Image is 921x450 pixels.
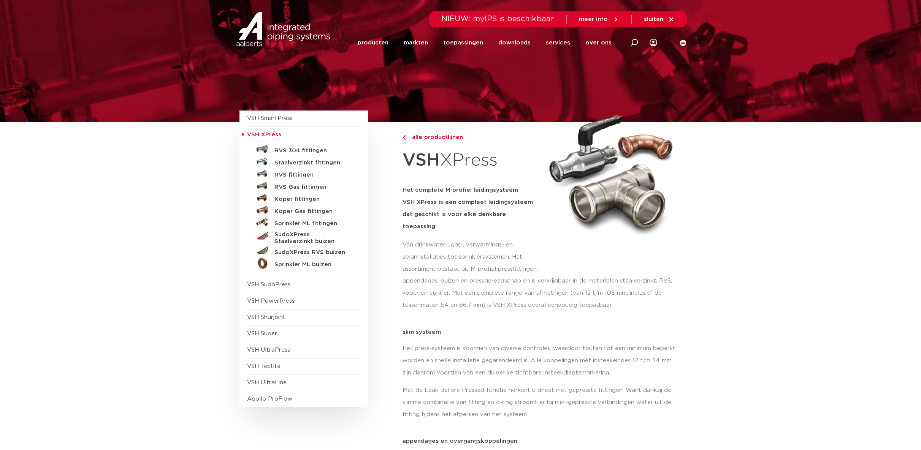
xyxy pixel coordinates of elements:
nav: Menu [358,28,612,57]
h5: RVS Gas fittingen [274,184,350,191]
a: Sprinkler ML fittingen [247,216,360,228]
strong: VSH [403,152,440,169]
p: slim systeem [403,329,682,335]
a: Apollo ProFlow [247,396,292,402]
a: VSH SmartPress [247,115,293,121]
a: VSH PowerPress [247,298,295,304]
a: SudoXPress RVS buizen [247,245,360,257]
a: VSH UltraPress [247,347,290,353]
p: Het press-systeem is voorzien van diverse controles, waardoor fouten tot een minimum beperkt word... [403,343,682,379]
a: VSH Super [247,331,277,336]
a: sluiten [644,16,675,23]
span: VSH XPress [247,132,281,137]
img: chevron-right.svg [403,135,406,140]
a: VSH Tectite [247,363,281,369]
h5: Sprinkler ML fittingen [274,220,350,227]
a: VSH UltraLine [247,380,287,385]
a: downloads [498,28,531,57]
a: RVS 304 fittingen [247,143,360,155]
p: Van drinkwater-, gas-, verwarmings- en solarinstallaties tot sprinklersystemen. Het assortiment b... [403,239,540,275]
h5: Koper fittingen [274,196,350,203]
a: RVS Gas fittingen [247,180,360,192]
h5: RVS fittingen [274,172,350,178]
a: services [546,28,570,57]
span: NIEUW: myIPS is beschikbaar [441,15,554,23]
a: Staalverzinkt fittingen [247,155,360,167]
span: alle productlijnen [407,134,463,140]
a: Koper fittingen [247,192,360,204]
p: appendages en overgangskoppelingen [403,438,682,444]
a: VSH SudoPress [247,282,290,287]
span: meer info [579,16,608,22]
a: meer info [579,16,619,23]
h5: RVS 304 fittingen [274,147,350,154]
h5: Staalverzinkt fittingen [274,159,350,166]
h5: Sprinkler ML buizen [274,261,350,268]
a: SudoXPress Staalverzinkt buizen [247,228,360,245]
h5: Het complete M-profiel leidingsysteem VSH XPress is een compleet leidingsysteem dat geschikt is v... [403,184,540,233]
a: producten [358,28,388,57]
a: VSH Shurjoint [247,314,285,320]
h1: XPress [403,146,540,175]
a: markten [404,28,428,57]
h5: SudoXPress Staalverzinkt buizen [274,231,350,245]
h5: Koper Gas fittingen [274,208,350,215]
a: toepassingen [443,28,483,57]
a: Koper Gas fittingen [247,204,360,216]
a: over ons [585,28,612,57]
a: RVS fittingen [247,167,360,180]
p: Met de Leak Before Pressed-functie herkent u direct niet gepresste fittingen. Want dankzij de sli... [403,384,682,421]
span: sluiten [644,16,663,22]
a: alle productlijnen [403,133,540,142]
a: Sprinkler ML buizen [247,257,360,269]
p: appendages, buizen en pressgereedschap en is verkrijgbaar in de materialen staalverzinkt, RVS, ko... [403,275,682,311]
h5: SudoXPress RVS buizen [274,249,350,256]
